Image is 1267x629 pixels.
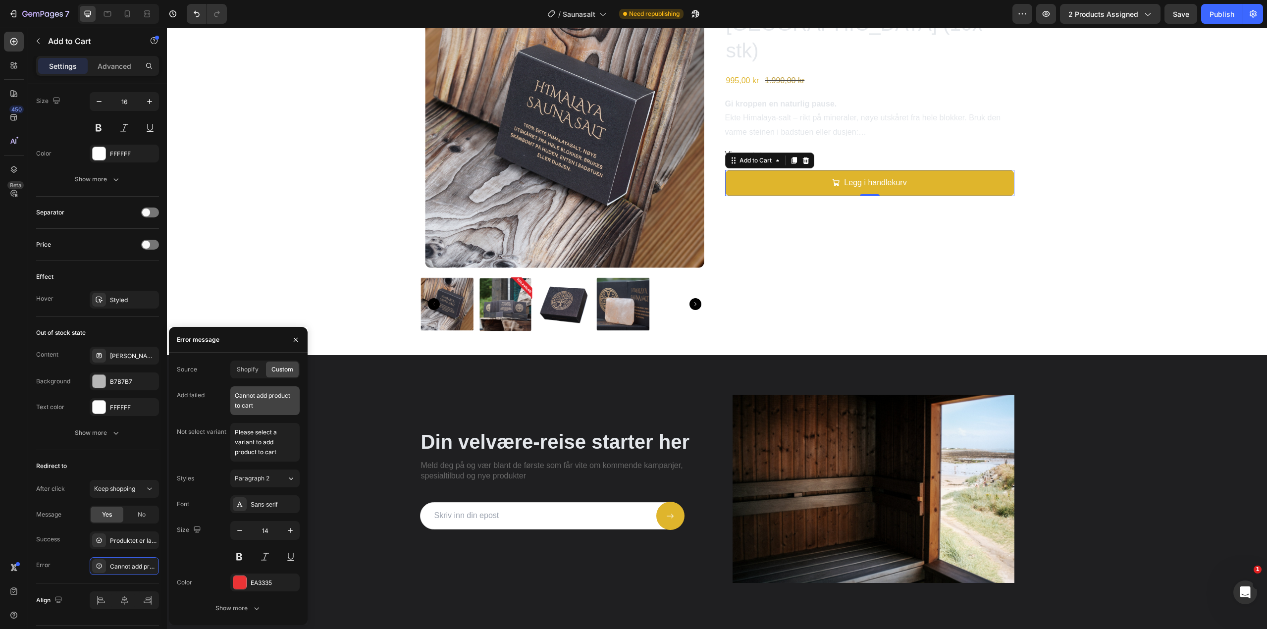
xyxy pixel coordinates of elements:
[1254,566,1262,574] span: 1
[110,562,157,571] div: Cannot add product to cart
[271,365,293,374] span: Custom
[36,484,65,493] div: After click
[1068,9,1138,19] span: 2 products assigned
[215,603,262,613] div: Show more
[167,28,1267,629] iframe: Design area
[49,61,77,71] p: Settings
[558,45,593,61] div: 995,00 kr
[4,4,74,24] button: 7
[629,9,680,18] span: Need republishing
[75,428,121,438] div: Show more
[187,4,227,24] div: Undo/Redo
[253,474,507,502] input: Skriv inn din epost
[36,240,51,249] div: Price
[36,272,53,281] div: Effect
[36,350,58,359] div: Content
[36,208,64,217] div: Separator
[261,270,273,282] button: Carousel Back Arrow
[110,403,157,412] div: FFFFFF
[36,424,159,442] button: Show more
[1164,4,1197,24] button: Save
[523,270,534,282] button: Carousel Next Arrow
[36,594,64,607] div: Align
[1201,4,1243,24] button: Publish
[177,391,205,400] div: Add failed
[251,500,297,509] div: Sans-serif
[254,433,534,454] p: Meld deg på og vær blant de første som får vite om kommende kampanjer, spesialtilbud og nye produ...
[36,328,86,337] div: Out of stock state
[48,35,132,47] p: Add to Cart
[251,578,297,587] div: EA3335
[36,535,60,544] div: Success
[677,148,739,162] div: Legg i handlekurv
[7,181,24,189] div: Beta
[235,474,269,483] span: Paragraph 2
[36,510,61,519] div: Message
[177,335,219,344] div: Error message
[110,377,157,386] div: B7B7B7
[75,174,121,184] div: Show more
[563,9,595,19] span: Saunasalt
[254,403,523,425] span: Din velvære-reise starter her
[36,149,52,158] div: Color
[237,365,259,374] span: Shopify
[177,599,300,617] button: Show more
[65,8,69,20] p: 7
[36,403,64,412] div: Text color
[36,561,51,570] div: Error
[98,61,131,71] p: Advanced
[36,462,67,471] div: Redirect to
[177,500,189,509] div: Font
[36,170,159,188] button: Show more
[558,72,670,80] strong: Gi kroppen en naturlig pause.
[571,128,607,137] div: Add to Cart
[558,72,834,109] p: Ekte Himalaya-salt – rikt på mineraler, nøye utskåret fra hele blokker. Bruk den varme steinen i ...
[110,296,157,305] div: Styled
[110,536,157,545] div: Produktet er lagt til
[90,480,159,498] button: Keep shopping
[566,367,847,555] img: gempages_576896444590457440-22abecb9-67b1-477f-8a57-a7efc92a9bad.jpg
[1173,10,1189,18] span: Save
[110,150,157,158] div: FFFFFF
[597,45,638,61] div: 1.990,00 kr
[177,578,192,587] div: Color
[177,524,203,537] div: Size
[1060,4,1161,24] button: 2 products assigned
[36,294,53,303] div: Hover
[9,105,24,113] div: 450
[138,510,146,519] span: No
[36,95,62,108] div: Size
[230,470,300,487] button: Paragraph 2
[177,427,226,436] div: Not select variant
[558,9,561,19] span: /
[177,474,194,483] div: Styles
[1233,580,1257,604] iframe: Intercom live chat
[102,510,112,519] span: Yes
[1210,9,1234,19] div: Publish
[558,120,585,134] span: Vis mer
[36,377,70,386] div: Background
[94,485,135,492] span: Keep shopping
[110,352,157,361] div: [PERSON_NAME] på lager
[558,142,847,168] button: Legg i handlekurv
[558,120,847,134] button: Vis mer
[177,365,197,374] div: Source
